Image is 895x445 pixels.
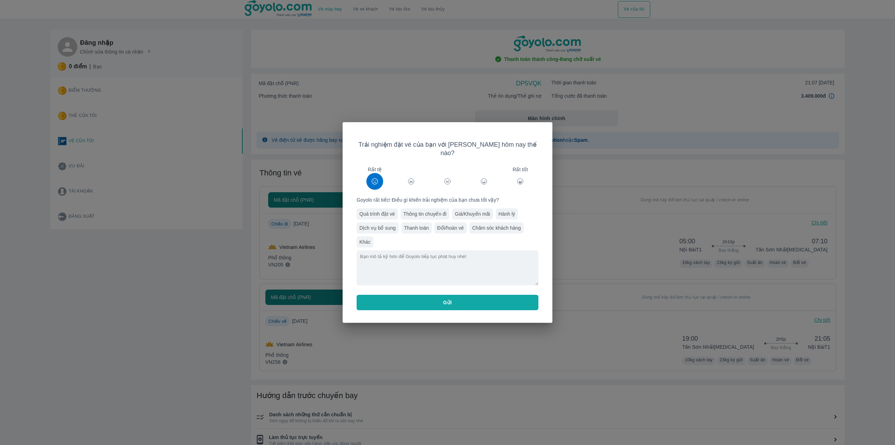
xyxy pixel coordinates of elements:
[435,222,467,234] div: Đổi/hoàn vé
[513,166,528,173] span: Rất tốt
[357,196,538,203] span: Goyolo rất tiếc! Điều gì khiến trải nghiệm của bạn chưa tốt vậy?
[368,166,382,173] span: Rất tệ
[470,222,524,234] div: Chăm sóc khách hàng
[357,222,399,234] div: Dịch vụ bổ sung
[443,299,452,306] span: Gửi
[357,208,398,220] div: Quá trình đặt vé
[401,208,449,220] div: Thông tin chuyến đi
[357,140,538,157] span: Trải nghiệm đặt vé của bạn với [PERSON_NAME] hôm nay thế nào?
[401,222,432,234] div: Thanh toán
[452,208,493,220] div: Giá/Khuyến mãi
[496,208,518,220] div: Hành lý
[357,295,538,310] button: Gửi
[357,236,373,248] div: Khác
